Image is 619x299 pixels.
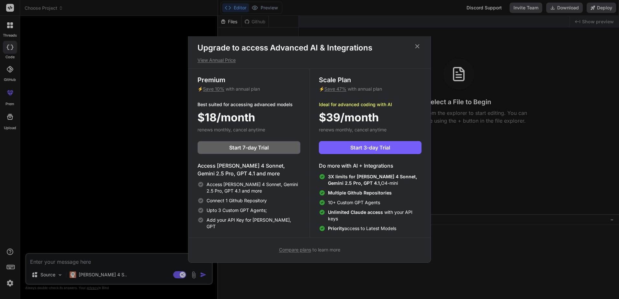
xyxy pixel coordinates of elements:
span: access to Latest Models [328,225,396,232]
p: ⚡ with annual plan [197,86,300,92]
span: renews monthly, cancel anytime [319,127,387,132]
span: Access [PERSON_NAME] 4 Sonnet, Gemini 2.5 Pro, GPT 4.1 and more [207,181,300,194]
p: View Annual Price [197,57,422,63]
p: ⚡ with annual plan [319,86,422,92]
span: $39/month [319,109,379,126]
h3: Premium [197,75,300,84]
span: to learn more [279,247,340,252]
button: Start 7-day Trial [197,141,300,154]
span: Upto 3 Custom GPT Agents; [207,207,267,214]
h1: Upgrade to access Advanced AI & Integrations [197,43,422,53]
h4: Do more with AI + Integrations [319,162,422,170]
span: Start 3-day Trial [350,144,390,151]
span: $18/month [197,109,255,126]
p: Best suited for accessing advanced models [197,101,300,108]
span: Multiple Github Repositories [328,190,392,195]
span: with your API keys [328,209,422,222]
span: Start 7-day Trial [229,144,269,151]
span: Save 10% [203,86,224,92]
span: Unlimited Claude access [328,209,384,215]
span: O4-mini [328,173,422,186]
span: Compare plans [279,247,311,252]
h3: Scale Plan [319,75,422,84]
h4: Access [PERSON_NAME] 4 Sonnet, Gemini 2.5 Pro, GPT 4.1 and more [197,162,300,177]
p: Ideal for advanced coding with AI [319,101,422,108]
span: Connect 1 Github Repository [207,197,267,204]
span: Priority [328,226,344,231]
span: renews monthly, cancel anytime [197,127,265,132]
span: 3X limits for [PERSON_NAME] 4 Sonnet, Gemini 2.5 Pro, GPT 4.1, [328,174,417,186]
span: 10+ Custom GPT Agents [328,199,380,206]
span: Save 47% [324,86,346,92]
button: Start 3-day Trial [319,141,422,154]
span: Add your API Key for [PERSON_NAME], GPT [207,217,300,230]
